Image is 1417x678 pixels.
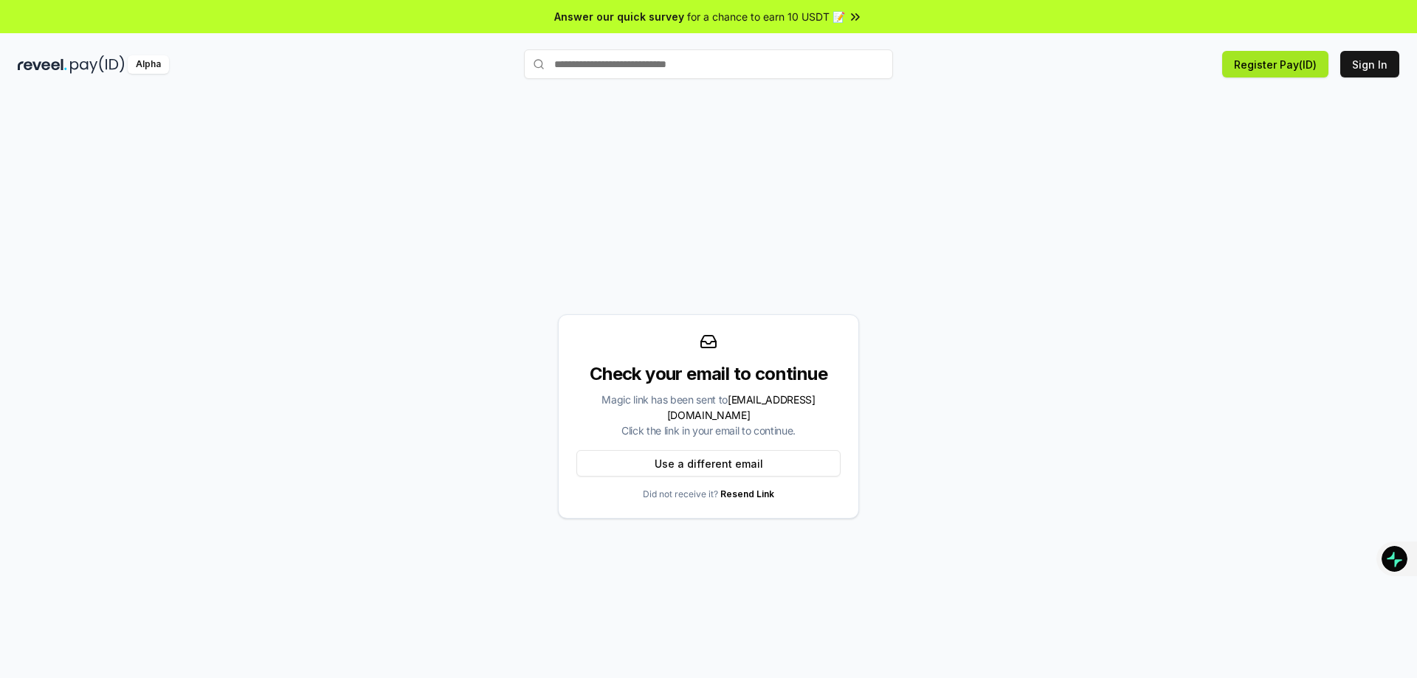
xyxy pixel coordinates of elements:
[128,55,169,74] div: Alpha
[70,55,125,74] img: pay_id
[1222,51,1328,77] button: Register Pay(ID)
[687,9,845,24] span: for a chance to earn 10 USDT 📝
[554,9,684,24] span: Answer our quick survey
[576,362,841,386] div: Check your email to continue
[643,488,774,500] p: Did not receive it?
[667,393,816,421] span: [EMAIL_ADDRESS][DOMAIN_NAME]
[18,55,67,74] img: reveel_dark
[576,450,841,477] button: Use a different email
[1340,51,1399,77] button: Sign In
[720,488,774,499] a: Resend Link
[576,392,841,438] div: Magic link has been sent to Click the link in your email to continue.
